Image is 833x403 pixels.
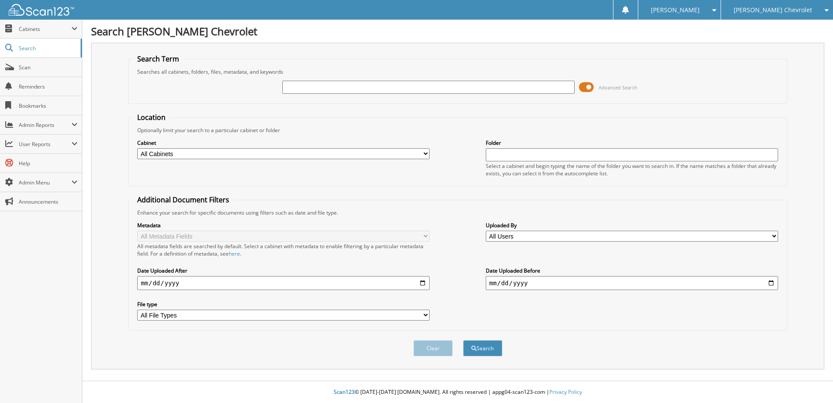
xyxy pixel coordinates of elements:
span: Scan123 [334,388,355,396]
span: Admin Menu [19,179,71,186]
label: Date Uploaded Before [486,267,778,274]
label: Cabinet [137,139,430,147]
input: start [137,276,430,290]
span: Help [19,160,78,167]
button: Clear [413,340,453,356]
span: Search [19,44,76,52]
input: end [486,276,778,290]
div: Searches all cabinets, folders, files, metadata, and keywords [133,68,782,75]
span: Advanced Search [599,84,637,91]
span: User Reports [19,140,71,148]
label: File type [137,301,430,308]
span: Bookmarks [19,102,78,109]
div: Enhance your search for specific documents using filters such as date and file type. [133,209,782,216]
label: Uploaded By [486,222,778,229]
a: here [229,250,240,257]
div: © [DATE]-[DATE] [DOMAIN_NAME]. All rights reserved | appg04-scan123-com | [82,382,833,403]
span: [PERSON_NAME] [651,7,700,13]
legend: Location [133,113,170,122]
span: Reminders [19,83,78,90]
span: Cabinets [19,25,71,33]
legend: Additional Document Filters [133,195,234,205]
span: Scan [19,64,78,71]
span: Announcements [19,198,78,205]
h1: Search [PERSON_NAME] Chevrolet [91,24,824,38]
a: Privacy Policy [549,388,582,396]
label: Metadata [137,222,430,229]
div: Optionally limit your search to a particular cabinet or folder [133,126,782,134]
div: All metadata fields are searched by default. Select a cabinet with metadata to enable filtering b... [137,242,430,257]
img: scan123-logo-white.svg [9,4,74,16]
div: Select a cabinet and begin typing the name of the folder you want to search in. If the name match... [486,162,778,177]
legend: Search Term [133,54,183,64]
button: Search [463,340,502,356]
label: Date Uploaded After [137,267,430,274]
span: [PERSON_NAME] Chevrolet [734,7,812,13]
label: Folder [486,139,778,147]
span: Admin Reports [19,121,71,129]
